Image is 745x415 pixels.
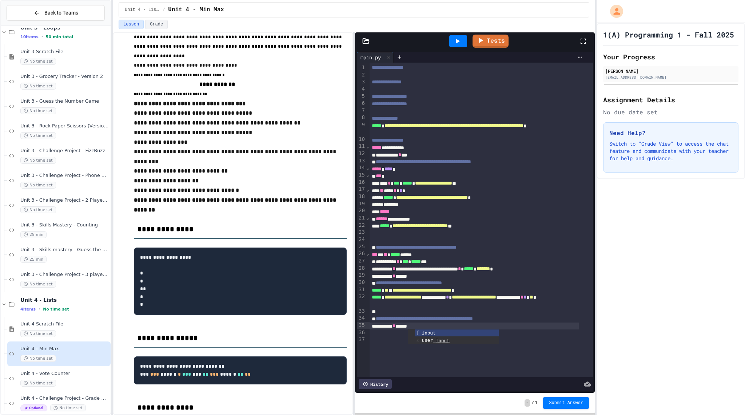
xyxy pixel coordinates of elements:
ul: Completions [408,329,499,344]
span: Unit 3 - Challenge Project - FizzBuzz [20,148,109,154]
span: Fold line [366,172,370,178]
div: 23 [357,229,366,236]
div: 19 [357,200,366,207]
span: No time set [20,330,56,337]
span: No time set [20,281,56,288]
span: • [41,34,43,40]
div: [PERSON_NAME] [605,68,736,74]
span: No time set [20,355,56,362]
span: Unit 3 - Challenge Project - 2 Player Guess the Number [20,197,109,203]
span: Unit 3 - Challenge Project - 3 player Rock Paper Scissors [20,272,109,278]
div: 16 [357,179,366,186]
span: 25 min [20,256,47,263]
span: 10 items [20,35,39,39]
div: 28 [357,265,366,272]
div: 12 [357,150,366,157]
span: 1 [535,400,537,406]
span: No time set [20,206,56,213]
div: 33 [357,308,366,315]
span: Unit 4 - Min Max [20,346,109,352]
div: 25 [357,243,366,250]
div: main.py [357,54,385,61]
div: 37 [357,336,366,343]
span: Fold line [366,215,370,221]
div: 13 [357,157,366,165]
span: Unit 3 - Grocery Tracker - Version 2 [20,74,109,80]
span: Unit 3 - Rock Paper Scissors (Version 2) [20,123,109,129]
span: Unit 4 - Challenge Project - Grade Calculator [20,395,109,402]
span: No time set [43,307,69,312]
span: 50 min total [46,35,73,39]
div: 15 [357,171,366,179]
span: Unit 3 - Challenge Project - Phone Number [20,173,109,179]
span: Fold line [366,186,370,192]
span: Unit 3 - Guess the Number Game [20,98,109,104]
span: Unit 4 - Vote Counter [20,371,109,377]
span: Optional [20,404,47,412]
h2: Your Progress [603,52,738,62]
span: Unit 4 - Lists [20,297,109,303]
span: 4 items [20,307,36,312]
div: 30 [357,279,366,286]
span: No time set [20,132,56,139]
div: 32 [357,293,366,307]
div: 2 [357,71,366,79]
div: 7 [357,107,366,114]
div: My Account [602,3,625,20]
span: Back to Teams [44,9,78,17]
button: Back to Teams [7,5,105,21]
div: 17 [357,186,366,193]
h1: 1(A) Programming 1 - Fall 2025 [603,29,734,40]
span: No time set [20,83,56,90]
button: Lesson [119,20,144,29]
button: Grade [145,20,168,29]
div: 22 [357,222,366,229]
div: 34 [357,315,366,322]
div: 9 [357,121,366,135]
div: main.py [357,52,394,63]
span: input [422,330,436,336]
span: • [39,306,40,312]
span: No time set [20,157,56,164]
div: No due date set [603,108,738,116]
div: 3 [357,78,366,86]
span: / [531,400,534,406]
div: 10 [357,136,366,143]
div: 5 [357,93,366,100]
div: 6 [357,100,366,107]
div: 29 [357,272,366,279]
span: Unit 4 - Min Max [168,5,224,14]
span: Unit 4 Scratch File [20,321,109,327]
span: / [163,7,165,13]
span: No time set [20,182,56,189]
span: Unit 3 - Skills Mastery - Counting [20,222,109,228]
div: History [359,379,392,389]
div: 36 [357,329,366,336]
div: 18 [357,193,366,200]
div: 1 [357,64,366,71]
span: - [525,399,530,407]
div: 8 [357,114,366,121]
a: Tests [473,35,509,48]
span: Unit 3 - Skills mastery - Guess the Word [20,247,109,253]
div: 21 [357,214,366,222]
span: No time set [20,107,56,114]
h3: Need Help? [609,129,732,137]
button: Submit Answer [543,397,589,409]
span: Unit 3 Scratch File [20,49,109,55]
div: [EMAIL_ADDRESS][DOMAIN_NAME] [605,75,736,80]
div: 11 [357,143,366,150]
div: 26 [357,250,366,257]
span: No time set [20,380,56,387]
span: No time set [50,404,86,411]
span: Fold line [366,250,370,256]
span: user_ [422,337,450,343]
div: 24 [357,236,366,243]
div: 27 [357,257,366,265]
span: 25 min [20,231,47,238]
div: 4 [357,86,366,93]
div: 35 [357,322,366,329]
span: Unit 4 - Lists [125,7,160,13]
p: Switch to "Grade View" to access the chat feature and communicate with your teacher for help and ... [609,140,732,162]
span: Fold line [366,165,370,171]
